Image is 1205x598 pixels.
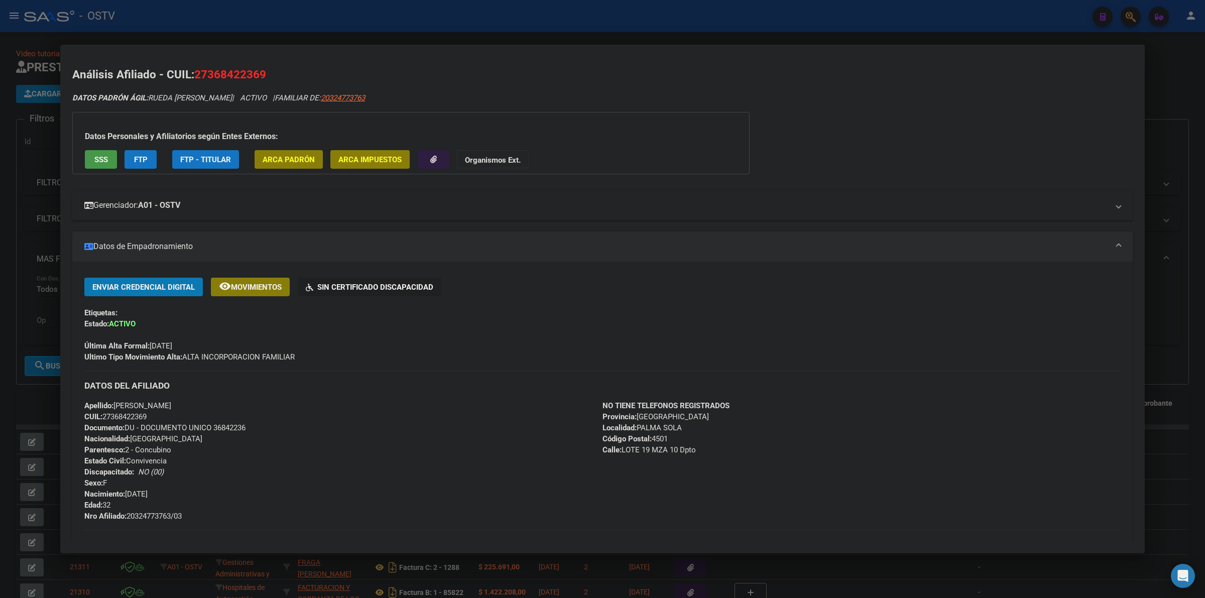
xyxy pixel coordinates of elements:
[211,278,290,296] button: Movimientos
[138,467,164,476] i: NO (00)
[84,445,171,454] span: 2 - Concubino
[84,479,107,488] span: F
[602,423,682,432] span: PALMA SOLA
[330,150,410,169] button: ARCA Impuestos
[194,68,266,81] span: 27368422369
[84,278,203,296] button: Enviar Credencial Digital
[84,401,113,410] strong: Apellido:
[263,155,315,164] span: ARCA Padrón
[84,352,295,362] span: ALTA INCORPORACION FAMILIAR
[72,93,365,102] i: | ACTIVO |
[84,434,130,443] strong: Nacionalidad:
[84,501,102,510] strong: Edad:
[602,445,696,454] span: LOTE 19 MZA 10 Dpto
[219,280,231,292] mat-icon: remove_red_eye
[72,190,1133,220] mat-expansion-panel-header: Gerenciador:A01 - OSTV
[180,155,231,164] span: FTP - Titular
[84,501,110,510] span: 32
[84,490,125,499] strong: Nacimiento:
[85,150,117,169] button: SSS
[72,93,148,102] strong: DATOS PADRÓN ÁGIL:
[465,156,521,165] strong: Organismos Ext.
[84,380,1121,391] h3: DATOS DEL AFILIADO
[84,512,127,521] strong: Nro Afiliado:
[84,434,202,443] span: [GEOGRAPHIC_DATA]
[84,539,1121,550] h3: DATOS GRUPO FAMILIAR
[602,434,652,443] strong: Código Postal:
[84,319,109,328] strong: Estado:
[84,341,172,350] span: [DATE]
[84,199,1109,211] mat-panel-title: Gerenciador:
[1171,564,1195,588] div: Open Intercom Messenger
[84,352,182,362] strong: Ultimo Tipo Movimiento Alta:
[231,283,282,292] span: Movimientos
[84,308,117,317] strong: Etiquetas:
[602,412,637,421] strong: Provincia:
[602,434,668,443] span: 4501
[298,278,441,296] button: Sin Certificado Discapacidad
[84,490,148,499] span: [DATE]
[317,283,433,292] span: Sin Certificado Discapacidad
[84,467,134,476] strong: Discapacitado:
[84,412,147,421] span: 27368422369
[172,150,239,169] button: FTP - Titular
[134,155,148,164] span: FTP
[92,283,195,292] span: Enviar Credencial Digital
[84,401,171,410] span: [PERSON_NAME]
[84,341,150,350] strong: Última Alta Formal:
[138,199,180,211] strong: A01 - OSTV
[72,231,1133,262] mat-expansion-panel-header: Datos de Empadronamiento
[84,423,125,432] strong: Documento:
[602,423,637,432] strong: Localidad:
[84,512,182,521] span: 20324773763/03
[84,456,167,465] span: Convivencia
[84,456,126,465] strong: Estado Civil:
[84,423,246,432] span: DU - DOCUMENTO UNICO 36842236
[72,93,232,102] span: RUEDA [PERSON_NAME]
[94,155,108,164] span: SSS
[84,412,102,421] strong: CUIL:
[275,93,365,102] span: FAMILIAR DE:
[457,150,529,169] button: Organismos Ext.
[602,401,730,410] strong: NO TIENE TELEFONOS REGISTRADOS
[109,319,136,328] strong: ACTIVO
[84,479,103,488] strong: Sexo:
[125,150,157,169] button: FTP
[84,241,1109,253] mat-panel-title: Datos de Empadronamiento
[321,93,365,102] span: 20324773763
[255,150,323,169] button: ARCA Padrón
[602,412,709,421] span: [GEOGRAPHIC_DATA]
[84,445,125,454] strong: Parentesco:
[602,445,622,454] strong: Calle:
[338,155,402,164] span: ARCA Impuestos
[85,131,737,143] h3: Datos Personales y Afiliatorios según Entes Externos:
[72,66,1133,83] h2: Análisis Afiliado - CUIL:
